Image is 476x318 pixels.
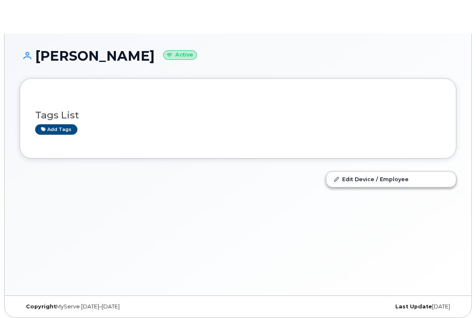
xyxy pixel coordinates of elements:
h1: [PERSON_NAME] [20,49,456,63]
a: Edit Device / Employee [326,172,456,187]
div: [DATE] [238,303,456,310]
strong: Copyright [26,303,56,310]
strong: Last Update [395,303,432,310]
div: MyServe [DATE]–[DATE] [20,303,238,310]
a: Add tags [35,124,77,135]
h3: Tags List [35,110,441,121]
small: Active [163,50,197,60]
